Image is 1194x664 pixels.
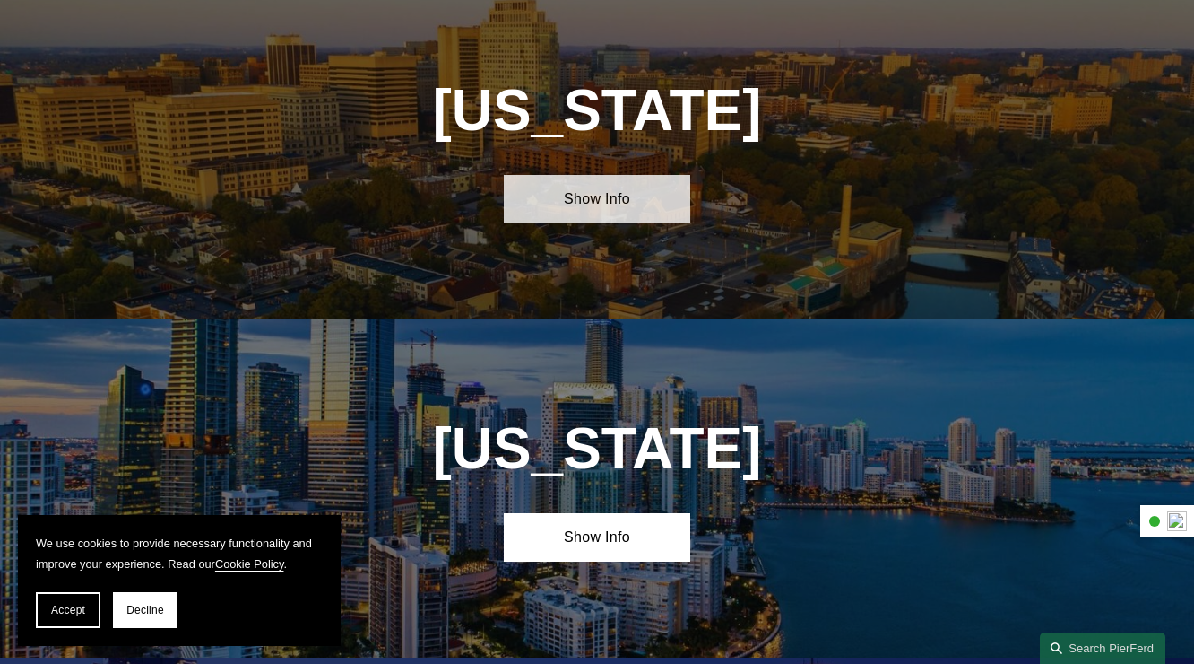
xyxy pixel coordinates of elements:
[1040,633,1165,664] a: Search this site
[363,78,831,144] h1: [US_STATE]
[126,604,164,616] span: Decline
[18,515,341,646] section: Cookie banner
[504,175,691,223] a: Show Info
[51,604,85,616] span: Accept
[410,416,783,482] h1: [US_STATE]
[113,592,177,628] button: Decline
[504,513,691,562] a: Show Info
[36,533,323,574] p: We use cookies to provide necessary functionality and improve your experience. Read our .
[215,557,284,571] a: Cookie Policy
[36,592,100,628] button: Accept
